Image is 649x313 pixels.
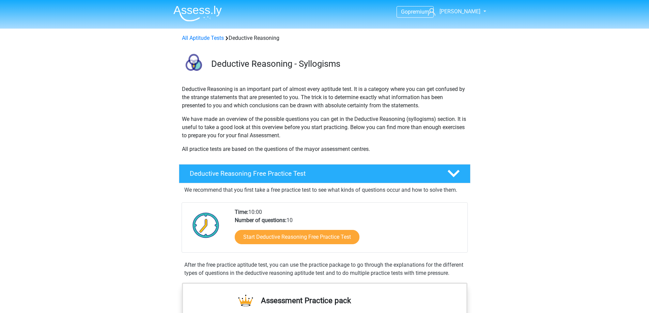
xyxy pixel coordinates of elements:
h4: Deductive Reasoning Free Practice Test [190,170,436,177]
img: deductive reasoning [179,50,208,79]
b: Time: [235,209,248,215]
a: All Aptitude Tests [182,35,224,41]
div: Deductive Reasoning [179,34,470,42]
a: Start Deductive Reasoning Free Practice Test [235,230,359,244]
span: [PERSON_NAME] [439,8,480,15]
a: Gopremium [397,7,433,16]
p: We recommend that you first take a free practice test to see what kinds of questions occur and ho... [184,186,465,194]
h3: Deductive Reasoning - Syllogisms [211,59,465,69]
div: 10:00 10 [230,208,467,252]
p: We have made an overview of the possible questions you can get in the Deductive Reasoning (syllog... [182,115,467,140]
span: Go [401,9,408,15]
a: [PERSON_NAME] [425,7,481,16]
a: Deductive Reasoning Free Practice Test [176,164,473,183]
span: premium [408,9,429,15]
p: Deductive Reasoning is an important part of almost every aptitude test. It is a category where yo... [182,85,467,110]
div: After the free practice aptitude test, you can use the practice package to go through the explana... [182,261,468,277]
p: All practice tests are based on the questions of the mayor assessment centres. [182,145,467,153]
img: Clock [189,208,223,242]
b: Number of questions: [235,217,287,223]
img: Assessly [173,5,222,21]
